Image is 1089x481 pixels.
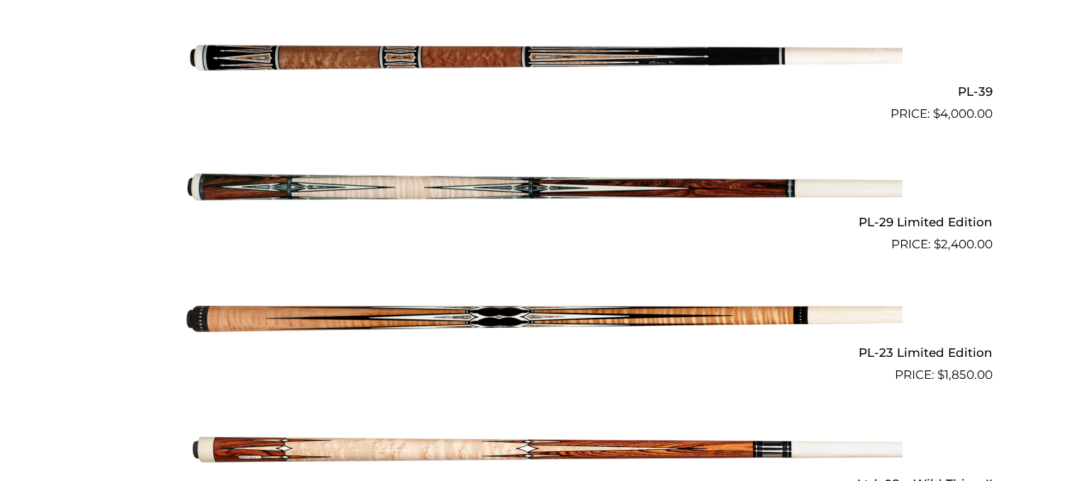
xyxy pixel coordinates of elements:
span: $ [937,367,944,382]
bdi: 1,850.00 [937,367,993,382]
img: PL-23 Limited Edition [186,260,903,379]
h2: PL-23 Limited Edition [96,340,993,366]
a: PL-23 Limited Edition $1,850.00 [96,260,993,385]
span: $ [934,237,941,251]
bdi: 2,400.00 [934,237,993,251]
a: PL-29 Limited Edition $2,400.00 [96,129,993,254]
h2: PL-39 [96,78,993,104]
h2: PL-29 Limited Edition [96,209,993,236]
bdi: 4,000.00 [933,106,993,121]
img: PL-29 Limited Edition [186,129,903,248]
span: $ [933,106,940,121]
